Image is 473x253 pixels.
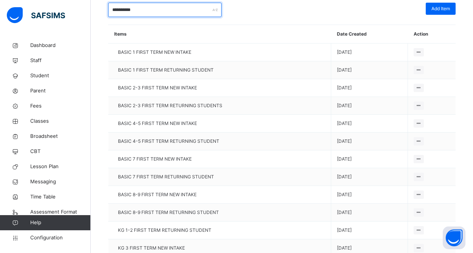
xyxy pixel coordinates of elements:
button: Open asap [443,226,465,249]
span: [DATE] [337,84,402,91]
span: BASIC 7 FIRST TERM RETURNING STUDENT [118,173,214,180]
span: [DATE] [337,209,402,216]
span: Configuration [30,234,90,242]
span: [DATE] [337,191,402,198]
span: Parent [30,87,91,95]
span: BASIC 1 FIRST TERM RETURNING STUDENT [118,67,214,73]
span: Broadsheet [30,133,91,140]
span: KG 1-2 FIRST TERM RETURNING STUDENT [118,227,211,234]
span: BASIC 8-9 FIRST TERM NEW INTAKE [118,191,197,198]
span: Lesson Plan [30,163,91,170]
span: Student [30,72,91,80]
span: Help [30,219,90,226]
span: BASIC 2-3 FIRST TERM RETURNING STUDENTS [118,102,222,109]
span: BASIC 8-9 FIRST TERM RETURNING STUDENT [118,209,219,216]
span: Dashboard [30,42,91,49]
span: [DATE] [337,173,402,180]
span: BASIC 7 FIRST TERM NEW INTAKE [118,156,192,162]
th: Date Created [331,25,408,44]
span: Fees [30,102,91,110]
th: Items [109,25,331,44]
span: Time Table [30,193,91,201]
span: Staff [30,57,91,64]
span: KG 3 FIRST TERM NEW INTAKE [118,245,185,251]
span: Messaging [30,178,91,186]
span: [DATE] [337,138,402,145]
span: [DATE] [337,156,402,162]
span: [DATE] [337,49,402,56]
img: safsims [7,7,65,23]
span: [DATE] [337,245,402,251]
span: BASIC 1 FIRST TERM NEW INTAKE [118,49,191,56]
span: [DATE] [337,227,402,234]
span: Assessment Format [30,208,91,216]
span: Add Item [431,5,450,12]
span: [DATE] [337,102,402,109]
span: BASIC 4-5 FIRST TERM NEW INTAKE [118,120,197,127]
span: [DATE] [337,120,402,127]
span: BASIC 4-5 FIRST TERM RETURNING STUDENT [118,138,219,145]
span: [DATE] [337,67,402,73]
th: Action [408,25,456,44]
span: CBT [30,148,91,155]
span: BASIC 2-3 FIRST TERM NEW INTAKE [118,84,197,91]
span: Classes [30,117,91,125]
